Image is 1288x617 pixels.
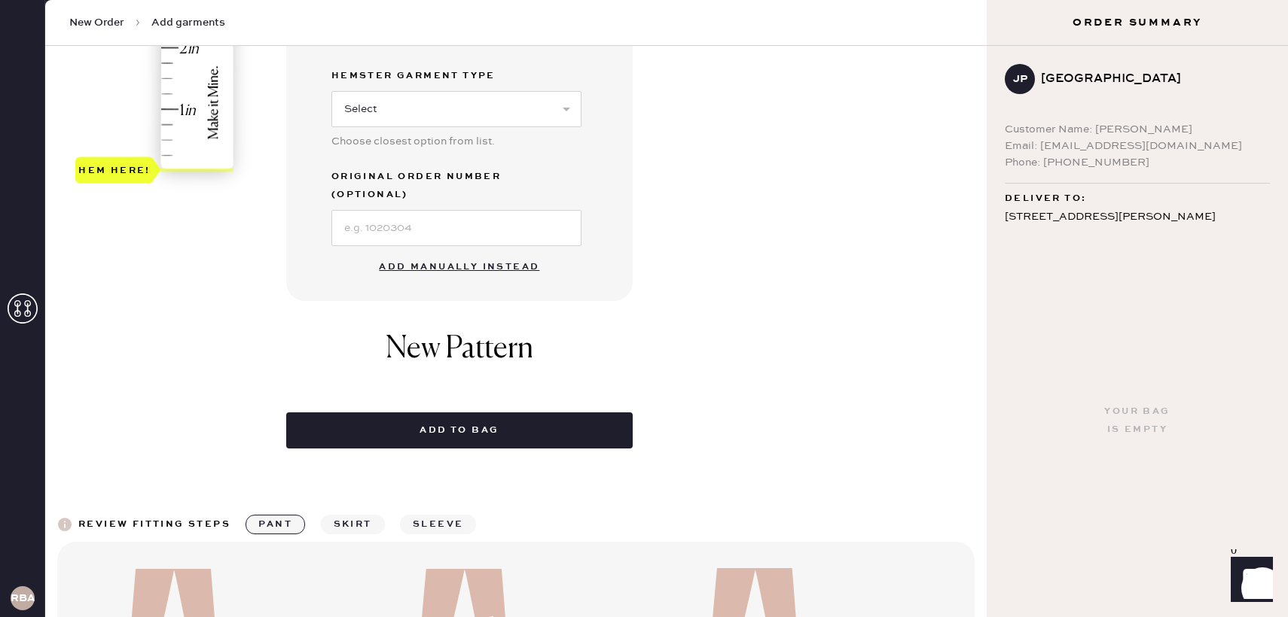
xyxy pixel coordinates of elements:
span: Add garments [151,15,225,30]
input: e.g. 1020304 [331,210,581,246]
button: Add manually instead [370,252,548,282]
button: pant [246,515,305,534]
label: Original Order Number (Optional) [331,168,581,204]
h1: New Pattern [386,331,533,382]
div: Choose closest option from list. [331,133,581,150]
span: New Order [69,15,124,30]
h3: Order Summary [987,15,1288,30]
div: Customer Name: [PERSON_NAME] [1005,121,1270,138]
button: sleeve [400,515,476,534]
div: Review fitting steps [78,515,230,533]
iframe: Front Chat [1216,549,1281,614]
label: Hemster Garment Type [331,67,581,85]
div: Your bag is empty [1104,403,1170,439]
h3: RBA [11,593,35,603]
div: Email: [EMAIL_ADDRESS][DOMAIN_NAME] [1005,138,1270,154]
button: skirt [321,515,385,534]
button: Add to bag [286,412,633,448]
div: [GEOGRAPHIC_DATA] [1041,70,1258,88]
h3: JP [1013,74,1027,84]
div: Hem here! [78,161,151,179]
div: Phone: [PHONE_NUMBER] [1005,154,1270,171]
div: [STREET_ADDRESS][PERSON_NAME] Apt 6102 [GEOGRAPHIC_DATA] , NJ 07311 [1005,208,1270,265]
span: Deliver to: [1005,190,1086,208]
